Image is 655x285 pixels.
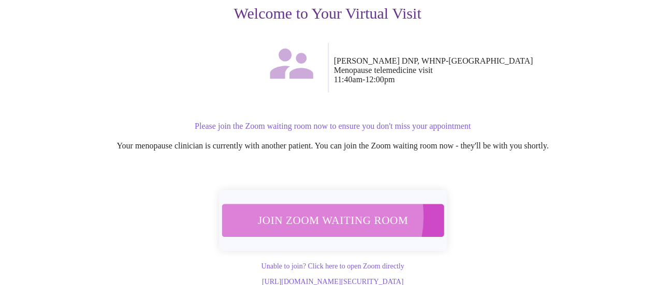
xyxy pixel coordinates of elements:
a: Unable to join? Click here to open Zoom directly [261,262,404,270]
span: Join Zoom Waiting Room [235,211,430,230]
p: Your menopause clinician is currently with another patient. You can join the Zoom waiting room no... [27,141,638,151]
p: [PERSON_NAME] DNP, WHNP-[GEOGRAPHIC_DATA] Menopause telemedicine visit 11:40am - 12:00pm [334,56,639,84]
button: Join Zoom Waiting Room [222,204,444,236]
h3: Welcome to Your Virtual Visit [17,5,638,22]
p: Please join the Zoom waiting room now to ensure you don't miss your appointment [27,122,638,131]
